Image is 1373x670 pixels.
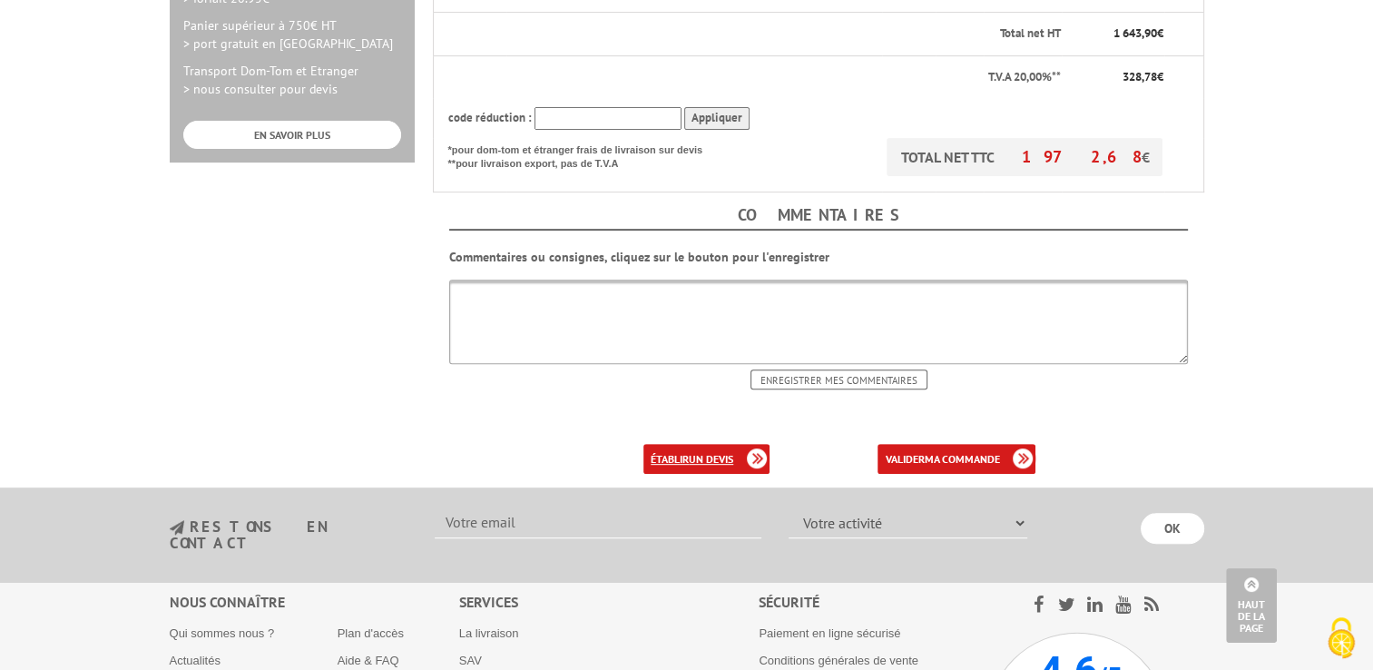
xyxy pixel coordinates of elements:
[759,592,986,613] div: Sécurité
[1122,69,1156,84] span: 328,78
[878,444,1035,474] a: validerma commande
[459,626,519,640] a: La livraison
[448,69,1061,86] p: T.V.A 20,00%**
[448,25,1061,43] p: Total net HT
[759,626,900,640] a: Paiement en ligne sécurisé
[435,507,761,538] input: Votre email
[449,249,829,265] b: Commentaires ou consignes, cliquez sur le bouton pour l'enregistrer
[338,654,399,667] a: Aide & FAQ
[684,107,750,130] input: Appliquer
[643,444,770,474] a: établirun devis
[170,520,184,536] img: newsletter.jpg
[459,654,482,667] a: SAV
[750,369,927,389] input: Enregistrer mes commentaires
[170,654,221,667] a: Actualités
[1226,568,1277,643] a: Haut de la page
[1076,69,1162,86] p: €
[1076,25,1162,43] p: €
[183,81,338,97] span: > nous consulter pour devis
[183,35,393,52] span: > port gratuit en [GEOGRAPHIC_DATA]
[759,654,918,667] a: Conditions générales de vente
[1021,146,1141,167] span: 1 972,68
[170,626,275,640] a: Qui sommes nous ?
[459,592,760,613] div: Services
[924,452,999,466] b: ma commande
[448,110,532,125] span: code réduction :
[449,202,1188,231] h4: Commentaires
[170,592,459,613] div: Nous connaître
[689,452,733,466] b: un devis
[887,138,1162,176] p: TOTAL NET TTC €
[1309,608,1373,670] button: Cookies (fenêtre modale)
[338,626,404,640] a: Plan d'accès
[183,16,401,53] p: Panier supérieur à 750€ HT
[183,121,401,149] a: EN SAVOIR PLUS
[1141,513,1204,544] input: OK
[170,519,408,551] h3: restons en contact
[448,138,721,172] p: *pour dom-tom et étranger frais de livraison sur devis **pour livraison export, pas de T.V.A
[1319,616,1364,661] img: Cookies (fenêtre modale)
[1113,25,1156,41] span: 1 643,90
[183,62,401,98] p: Transport Dom-Tom et Etranger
